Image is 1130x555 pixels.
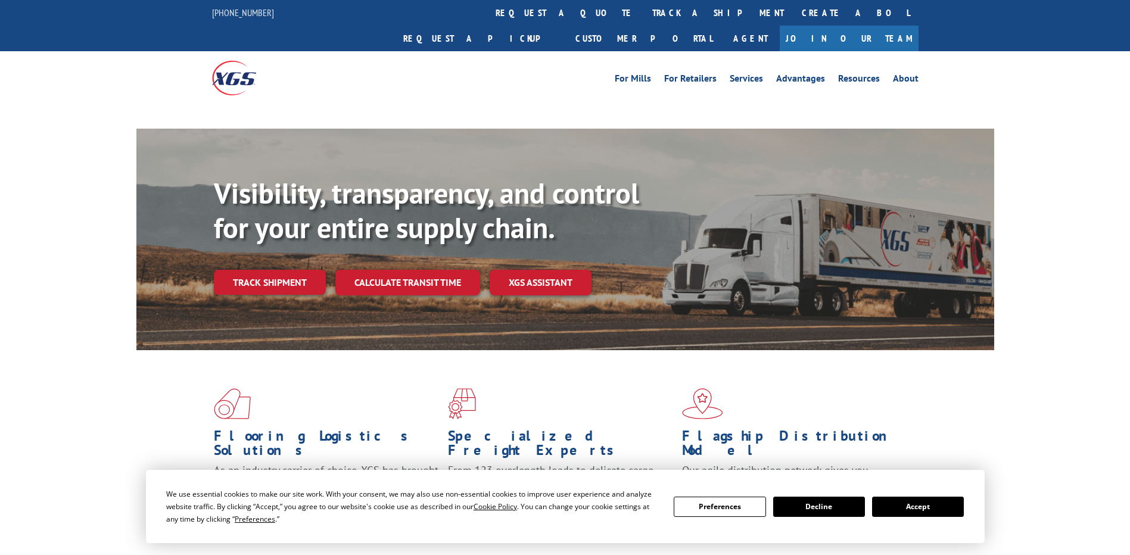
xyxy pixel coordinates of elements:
[214,463,438,506] span: As an industry carrier of choice, XGS has brought innovation and dedication to flooring logistics...
[214,174,639,246] b: Visibility, transparency, and control for your entire supply chain.
[893,74,919,87] a: About
[566,26,721,51] a: Customer Portal
[394,26,566,51] a: Request a pickup
[214,429,439,463] h1: Flooring Logistics Solutions
[682,429,907,463] h1: Flagship Distribution Model
[682,463,901,491] span: Our agile distribution network gives you nationwide inventory management on demand.
[780,26,919,51] a: Join Our Team
[214,270,326,295] a: Track shipment
[615,74,651,87] a: For Mills
[212,7,274,18] a: [PHONE_NUMBER]
[773,497,865,517] button: Decline
[335,270,480,295] a: Calculate transit time
[664,74,717,87] a: For Retailers
[721,26,780,51] a: Agent
[730,74,763,87] a: Services
[235,514,275,524] span: Preferences
[838,74,880,87] a: Resources
[448,429,673,463] h1: Specialized Freight Experts
[448,388,476,419] img: xgs-icon-focused-on-flooring-red
[674,497,765,517] button: Preferences
[448,463,673,516] p: From 123 overlength loads to delicate cargo, our experienced staff knows the best way to move you...
[872,497,964,517] button: Accept
[490,270,592,295] a: XGS ASSISTANT
[682,388,723,419] img: xgs-icon-flagship-distribution-model-red
[146,470,985,543] div: Cookie Consent Prompt
[214,388,251,419] img: xgs-icon-total-supply-chain-intelligence-red
[776,74,825,87] a: Advantages
[474,501,517,512] span: Cookie Policy
[166,488,659,525] div: We use essential cookies to make our site work. With your consent, we may also use non-essential ...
